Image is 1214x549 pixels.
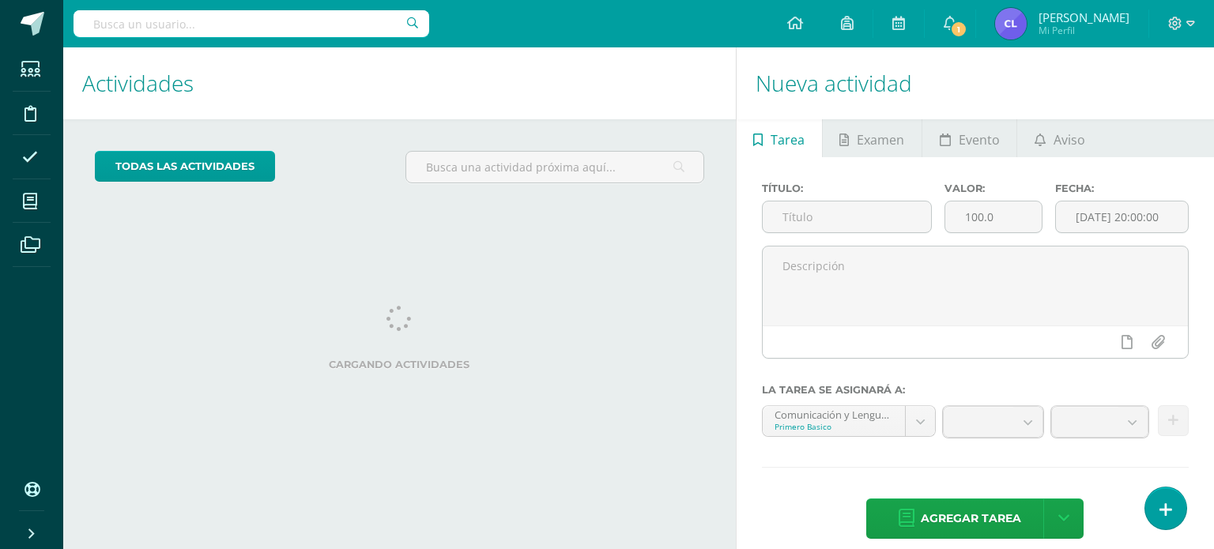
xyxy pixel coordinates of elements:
h1: Nueva actividad [756,47,1195,119]
input: Fecha de entrega [1056,201,1188,232]
span: Agregar tarea [921,499,1021,538]
span: Evento [959,121,1000,159]
a: todas las Actividades [95,151,275,182]
img: 6fff4c1752ff7385441db5afbda5a63d.png [995,8,1027,39]
label: Valor: [944,182,1042,194]
input: Busca un usuario... [74,10,429,37]
span: 1 [950,21,967,38]
label: La tarea se asignará a: [762,384,1189,396]
input: Título [763,201,932,232]
input: Puntos máximos [945,201,1041,232]
input: Busca una actividad próxima aquí... [406,152,703,182]
a: Tarea [737,119,822,157]
span: Aviso [1054,121,1085,159]
span: Tarea [771,121,805,159]
label: Fecha: [1055,182,1189,194]
a: Evento [922,119,1016,157]
h1: Actividades [82,47,717,119]
div: Primero Basico [775,421,893,432]
div: Comunicación y Lenguaje 'A' [775,406,893,421]
label: Cargando actividades [95,359,704,370]
span: Mi Perfil [1039,24,1129,37]
label: Título: [762,182,933,194]
span: Examen [857,121,904,159]
span: [PERSON_NAME] [1039,9,1129,25]
a: Examen [823,119,922,157]
a: Comunicación y Lenguaje 'A'Primero Basico [763,406,935,436]
a: Aviso [1017,119,1102,157]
